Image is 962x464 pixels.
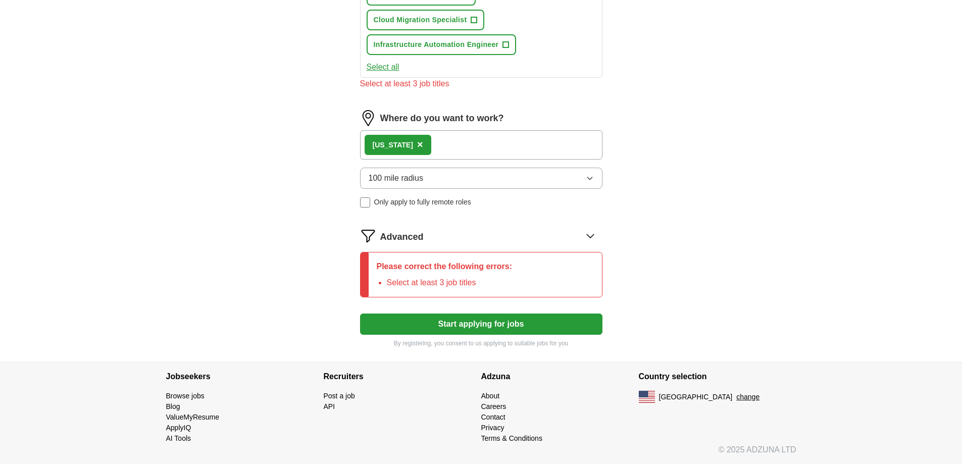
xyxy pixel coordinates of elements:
[158,444,804,464] div: © 2025 ADZUNA LTD
[481,402,507,410] a: Careers
[166,434,191,442] a: AI Tools
[481,424,504,432] a: Privacy
[659,392,733,402] span: [GEOGRAPHIC_DATA]
[360,197,370,208] input: Only apply to fully remote roles
[324,402,335,410] a: API
[166,413,220,421] a: ValueMyResume
[324,392,355,400] a: Post a job
[481,413,505,421] a: Contact
[374,39,499,50] span: Infrastructure Automation Engineer
[360,78,602,90] div: Select at least 3 job titles
[380,112,504,125] label: Where do you want to work?
[373,140,413,150] div: [US_STATE]
[481,434,542,442] a: Terms & Conditions
[360,110,376,126] img: location.png
[166,392,205,400] a: Browse jobs
[367,61,399,73] button: Select all
[374,15,467,25] span: Cloud Migration Specialist
[360,228,376,244] img: filter
[360,168,602,189] button: 100 mile radius
[639,391,655,403] img: US flag
[387,277,513,289] li: Select at least 3 job titles
[417,139,423,150] span: ×
[166,424,191,432] a: ApplyIQ
[166,402,180,410] a: Blog
[736,392,760,402] button: change
[367,34,517,55] button: Infrastructure Automation Engineer
[360,339,602,348] p: By registering, you consent to us applying to suitable jobs for you
[481,392,500,400] a: About
[377,261,513,273] p: Please correct the following errors:
[367,10,485,30] button: Cloud Migration Specialist
[417,137,423,152] button: ×
[374,197,471,208] span: Only apply to fully remote roles
[369,172,424,184] span: 100 mile radius
[380,230,424,244] span: Advanced
[639,363,796,391] h4: Country selection
[360,314,602,335] button: Start applying for jobs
